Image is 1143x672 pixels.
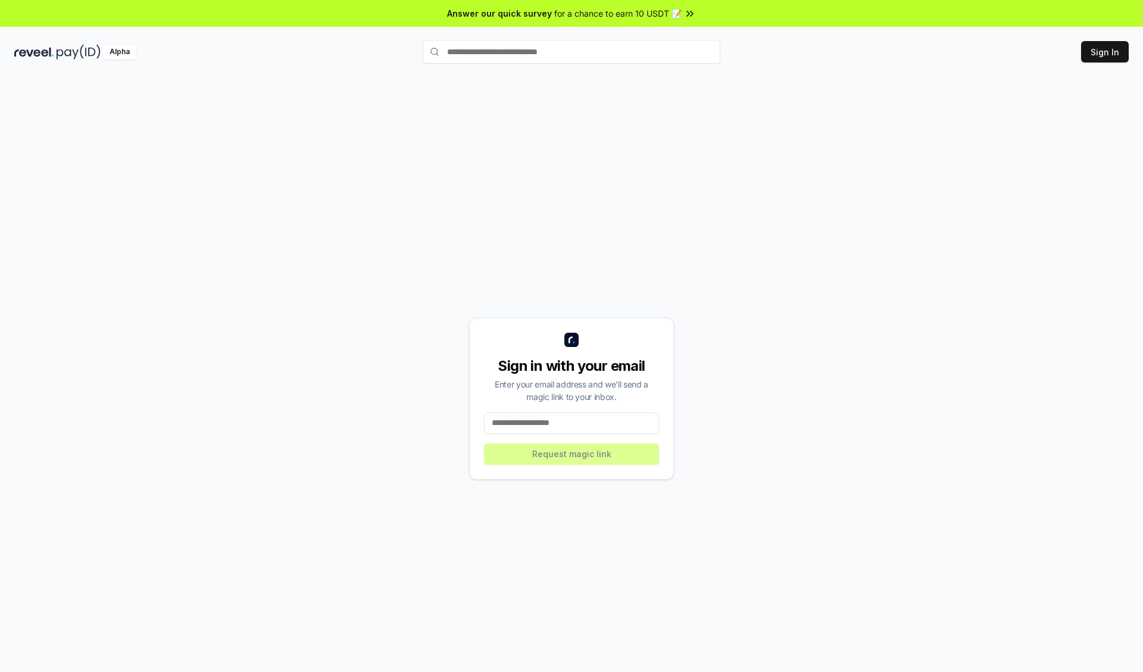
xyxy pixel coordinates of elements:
span: Answer our quick survey [447,7,552,20]
div: Sign in with your email [484,357,659,376]
span: for a chance to earn 10 USDT 📝 [554,7,682,20]
img: reveel_dark [14,45,54,60]
img: logo_small [564,333,579,347]
img: pay_id [57,45,101,60]
div: Alpha [103,45,136,60]
div: Enter your email address and we’ll send a magic link to your inbox. [484,378,659,403]
button: Sign In [1081,41,1129,62]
